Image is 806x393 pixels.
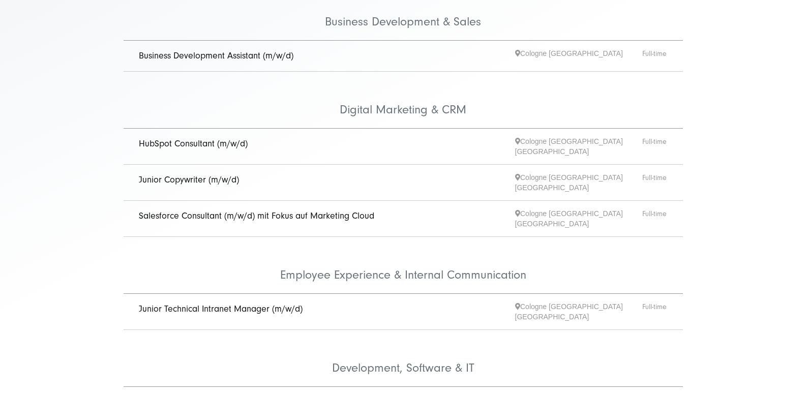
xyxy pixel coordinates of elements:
span: Full-time [642,48,668,64]
a: HubSpot Consultant (m/w/d) [139,138,248,149]
a: Business Development Assistant (m/w/d) [139,50,293,61]
span: Cologne [GEOGRAPHIC_DATA] [GEOGRAPHIC_DATA] [515,301,642,322]
a: Salesforce Consultant (m/w/d) mit Fokus auf Marketing Cloud [139,210,374,221]
span: Cologne [GEOGRAPHIC_DATA] [GEOGRAPHIC_DATA] [515,208,642,229]
span: Full-time [642,301,668,322]
li: Employee Experience & Internal Communication [124,237,683,294]
li: Development, Software & IT [124,330,683,387]
a: Junior Copywriter (m/w/d) [139,174,239,185]
span: Cologne [GEOGRAPHIC_DATA] [515,48,642,64]
span: Cologne [GEOGRAPHIC_DATA] [GEOGRAPHIC_DATA] [515,172,642,193]
span: Full-time [642,172,668,193]
li: Digital Marketing & CRM [124,72,683,129]
span: Cologne [GEOGRAPHIC_DATA] [GEOGRAPHIC_DATA] [515,136,642,157]
span: Full-time [642,208,668,229]
a: Junior Technical Intranet Manager (m/w/d) [139,304,303,314]
span: Full-time [642,136,668,157]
